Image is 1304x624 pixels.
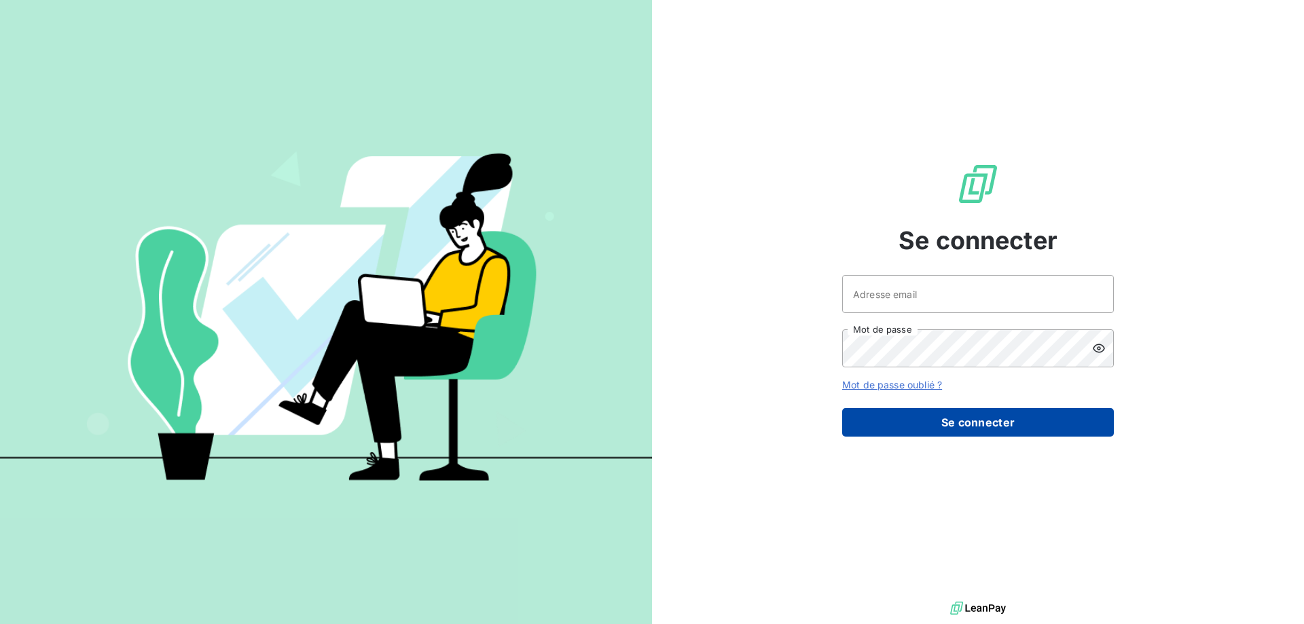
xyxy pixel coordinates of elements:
[842,379,942,390] a: Mot de passe oublié ?
[956,162,1000,206] img: Logo LeanPay
[950,598,1006,619] img: logo
[842,275,1114,313] input: placeholder
[842,408,1114,437] button: Se connecter
[899,222,1057,259] span: Se connecter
